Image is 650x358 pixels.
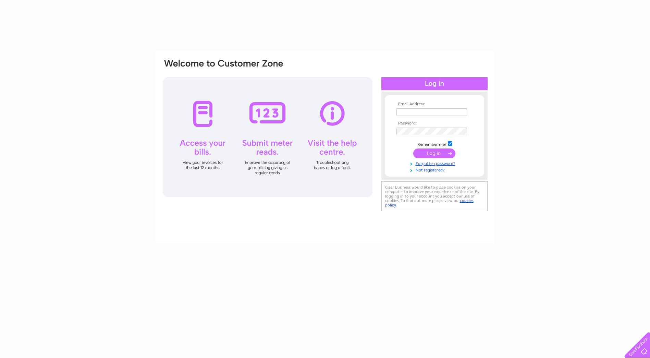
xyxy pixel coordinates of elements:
td: Remember me? [395,140,474,147]
th: Email Address: [395,102,474,107]
a: Not registered? [396,166,474,173]
input: Submit [413,148,455,158]
a: Forgotten password? [396,160,474,166]
th: Password: [395,121,474,126]
div: Clear Business would like to place cookies on your computer to improve your experience of the sit... [381,181,488,211]
a: cookies policy [385,198,474,207]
